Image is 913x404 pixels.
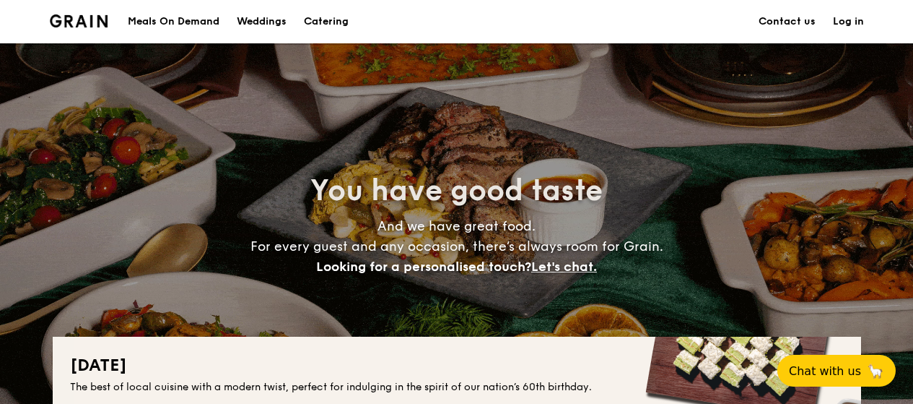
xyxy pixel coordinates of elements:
div: The best of local cuisine with a modern twist, perfect for indulging in the spirit of our nation’... [70,380,844,395]
span: Let's chat. [531,259,597,275]
span: Chat with us [789,364,861,378]
img: Grain [50,14,108,27]
h2: [DATE] [70,354,844,377]
a: Logotype [50,14,108,27]
button: Chat with us🦙 [777,355,896,387]
span: 🦙 [867,363,884,379]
